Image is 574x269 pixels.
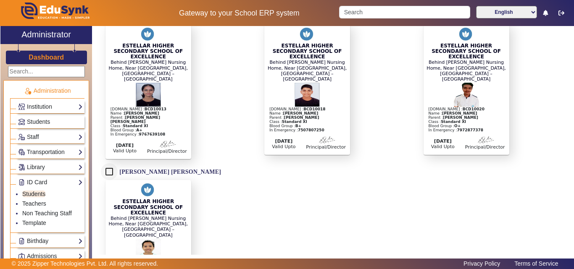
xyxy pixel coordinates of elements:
b: [PERSON_NAME] [283,111,319,115]
div: Valid Upto [424,144,462,149]
a: Teachers [22,200,46,207]
img: ye2dzwAAAAZJREFUAwCTrnSWmE7fzQAAAABJRU5ErkJggg== [458,24,474,43]
b: [PERSON_NAME] [443,115,478,120]
b: [PERSON_NAME] [124,111,159,115]
a: Students [18,117,83,127]
b: BCD10013 [145,107,166,111]
input: Search [339,6,470,18]
div: Principal/Director [147,149,187,154]
img: Student Profile [454,82,479,107]
label: [PERSON_NAME] [PERSON_NAME] [118,168,221,175]
a: Dashboard [28,53,64,62]
h3: Dashboard [29,53,64,61]
span: Parent : [111,115,160,124]
b: [PERSON_NAME] [PERSON_NAME] [111,115,160,124]
span: ESTELLAR HIGHER SECONDARY SCHOOL OF EXCELLENCE [432,43,501,60]
img: Student Profile [136,238,161,263]
input: Search... [8,66,85,77]
span: ESTELLAR HIGHER SECONDARY SCHOOL OF EXCELLENCE [273,43,342,60]
b: [DATE] [116,143,134,148]
b: O+ [454,124,461,128]
div: Behind [PERSON_NAME] Nursing Home, Near [GEOGRAPHIC_DATA], [GEOGRAPHIC_DATA] – [GEOGRAPHIC_DATA] [264,60,350,82]
a: Template [22,219,46,226]
b: 9767639108 [139,132,166,136]
div: [DOMAIN_NAME] : Name : In Emergency : [269,107,350,132]
b: A+ [136,128,142,132]
img: Student Profile [136,82,161,107]
b: 7972877378 [457,128,483,132]
span: Class : [429,120,466,124]
p: © 2025 Zipper Technologies Pvt. Ltd. All rights reserved. [12,259,158,268]
div: Behind [PERSON_NAME] Nursing Home, Near [GEOGRAPHIC_DATA], [GEOGRAPHIC_DATA] – [GEOGRAPHIC_DATA] [424,60,509,82]
span: Class : [111,124,148,128]
img: ye2dzwAAAAZJREFUAwCTrnSWmE7fzQAAAABJRU5ErkJggg== [299,24,315,43]
div: Valid Upto [106,148,144,154]
b: [DATE] [434,138,452,144]
b: Standard XI [282,120,307,124]
img: ye2dzwAAAAZJREFUAwCTrnSWmE7fzQAAAABJRU5ErkJggg== [140,24,156,43]
b: 7507807250 [298,128,324,132]
h5: Gateway to your School ERP system [148,9,331,18]
span: Blood Group : [429,124,461,128]
b: [PERSON_NAME] [442,111,477,115]
b: Standard XI [441,120,466,124]
b: B+ [295,124,301,128]
img: Administration.png [24,87,32,95]
span: Class : [269,120,307,124]
a: Administrator [0,26,92,44]
a: Terms of Service [510,258,562,269]
a: Non Teaching Staff [22,210,72,217]
div: [DOMAIN_NAME] : Name : In Emergency : [428,107,509,132]
b: Standard XI [123,124,148,128]
div: Principal/Director [465,144,505,150]
span: Blood Group : [111,128,142,132]
b: [PERSON_NAME] [284,115,319,120]
span: ESTELLAR HIGHER SECONDARY SCHOOL OF EXCELLENCE [113,43,183,60]
div: Behind [PERSON_NAME] Nursing Home, Near [GEOGRAPHIC_DATA], [GEOGRAPHIC_DATA] – [GEOGRAPHIC_DATA] [105,60,191,82]
span: Parent : [429,115,478,120]
img: Students.png [18,119,25,125]
span: ESTELLAR HIGHER SECONDARY SCHOOL OF EXCELLENCE [113,198,183,215]
a: Students [22,191,45,197]
span: Blood Group : [269,124,301,128]
div: Principal/Director [306,144,346,150]
b: [DATE] [275,138,292,144]
b: BCD10018 [303,107,325,111]
div: Behind [PERSON_NAME] Nursing Home, Near [GEOGRAPHIC_DATA], [GEOGRAPHIC_DATA] – [GEOGRAPHIC_DATA] [105,216,191,238]
p: Administration [10,86,84,95]
img: ye2dzwAAAAZJREFUAwCTrnSWmE7fzQAAAABJRU5ErkJggg== [140,180,156,199]
a: Privacy Policy [459,258,504,269]
span: Parent : [269,115,319,120]
b: BCD10020 [463,107,484,111]
img: Student Profile [295,82,320,107]
h2: Administrator [21,29,71,39]
div: Valid Upto [265,144,303,149]
span: Students [27,118,50,125]
div: [DOMAIN_NAME] : Name : In Emergency : [110,107,191,136]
